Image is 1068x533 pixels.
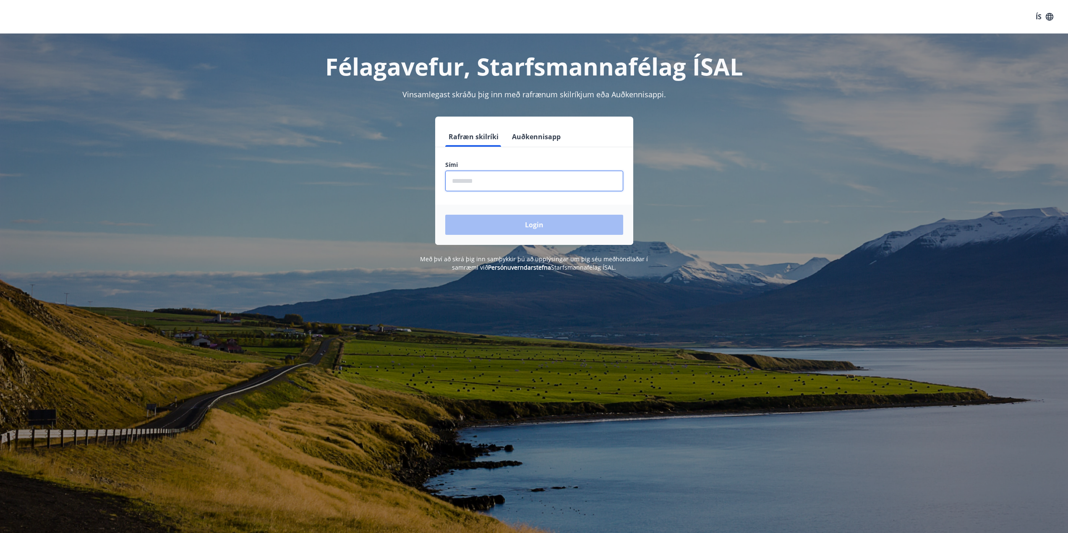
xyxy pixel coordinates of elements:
button: ÍS [1031,9,1058,24]
span: Með því að skrá þig inn samþykkir þú að upplýsingar um þig séu meðhöndlaðar í samræmi við Starfsm... [420,255,648,271]
label: Sími [445,161,623,169]
button: Rafræn skilríki [445,127,502,147]
a: Persónuverndarstefna [488,263,551,271]
button: Auðkennisapp [509,127,564,147]
span: Vinsamlegast skráðu þig inn með rafrænum skilríkjum eða Auðkennisappi. [402,89,666,99]
h1: Félagavefur, Starfsmannafélag ÍSAL [242,50,826,82]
